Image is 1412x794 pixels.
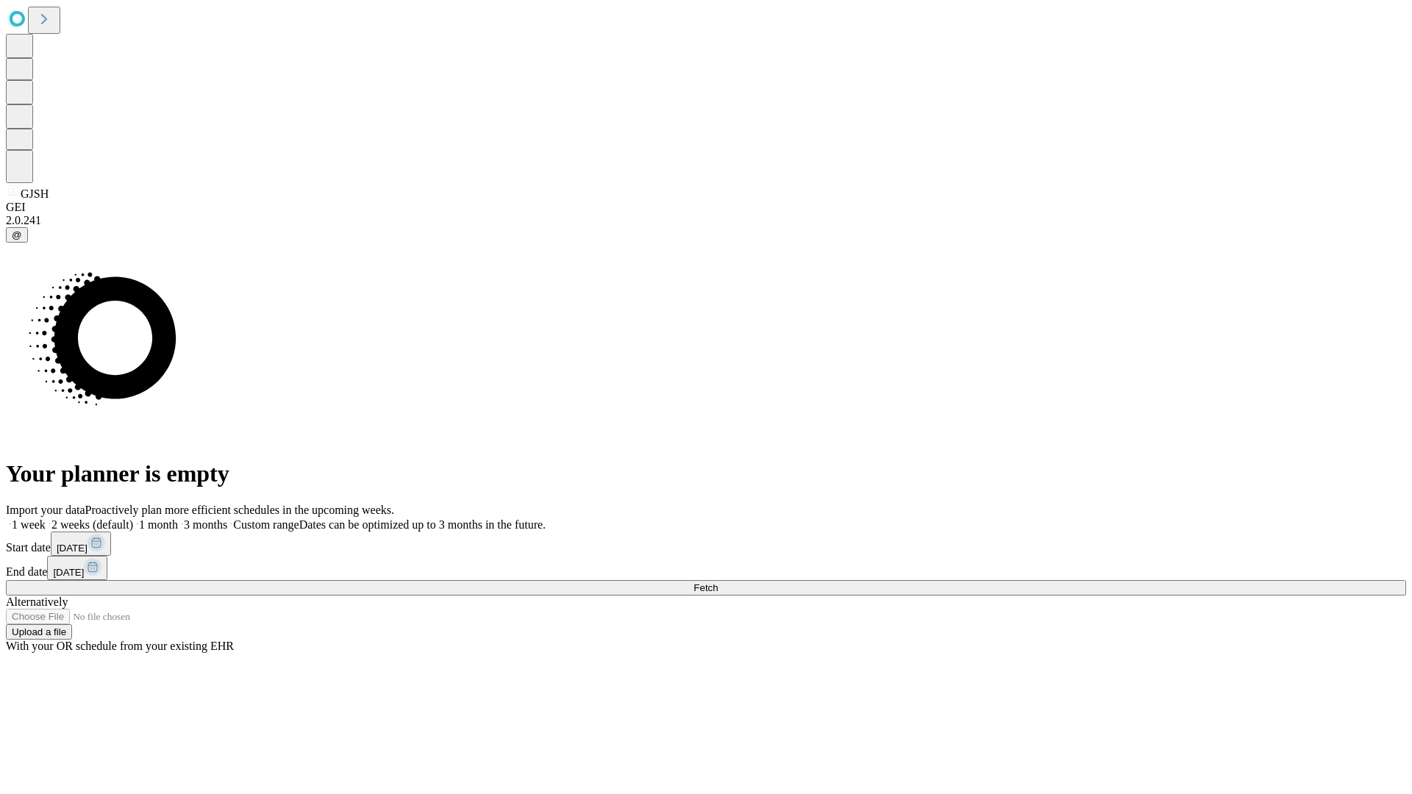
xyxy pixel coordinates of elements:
button: Upload a file [6,624,72,640]
span: 3 months [184,518,227,531]
span: With your OR schedule from your existing EHR [6,640,234,652]
div: End date [6,556,1406,580]
div: 2.0.241 [6,214,1406,227]
button: [DATE] [47,556,107,580]
span: [DATE] [57,543,88,554]
button: @ [6,227,28,243]
h1: Your planner is empty [6,460,1406,487]
span: @ [12,229,22,240]
span: [DATE] [53,567,84,578]
button: Fetch [6,580,1406,595]
div: GEI [6,201,1406,214]
div: Start date [6,532,1406,556]
span: Import your data [6,504,85,516]
span: Custom range [233,518,299,531]
span: 1 week [12,518,46,531]
span: 2 weeks (default) [51,518,133,531]
span: Dates can be optimized up to 3 months in the future. [299,518,546,531]
span: Alternatively [6,595,68,608]
span: 1 month [139,518,178,531]
span: Proactively plan more efficient schedules in the upcoming weeks. [85,504,394,516]
button: [DATE] [51,532,111,556]
span: Fetch [693,582,718,593]
span: GJSH [21,187,49,200]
